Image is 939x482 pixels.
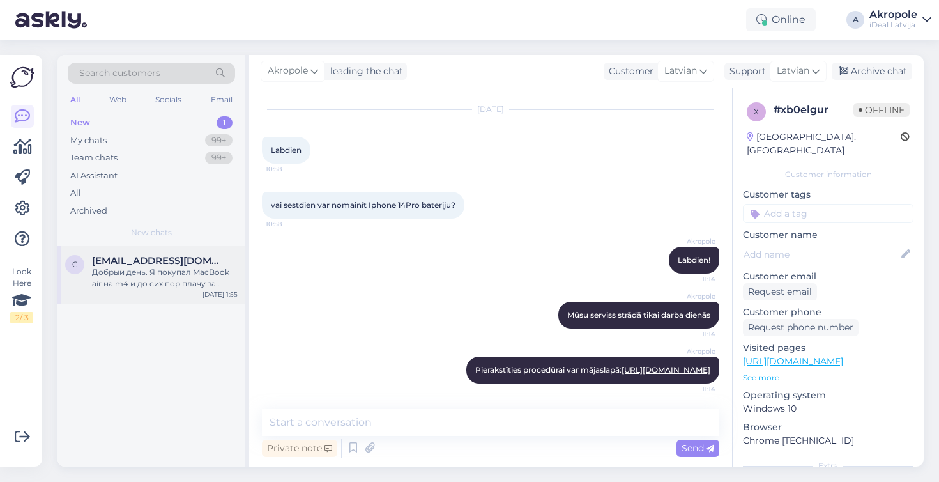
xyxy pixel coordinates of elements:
[70,205,107,217] div: Archived
[777,64,809,78] span: Latvian
[743,402,913,416] p: Windows 10
[743,169,913,180] div: Customer information
[266,219,314,229] span: 10:58
[68,91,82,108] div: All
[268,64,308,78] span: Akropole
[475,365,710,375] span: Pierakstīties procedūrai var mājaslapā:
[743,421,913,434] p: Browser
[774,102,853,118] div: # xb0elgur
[92,255,225,267] span: cs.mixep@gmail.com
[754,107,759,116] span: x
[271,145,302,155] span: Labdien
[746,8,816,31] div: Online
[70,116,90,129] div: New
[10,312,33,323] div: 2 / 3
[743,460,913,472] div: Extra
[743,188,913,201] p: Customer tags
[79,66,160,80] span: Search customers
[668,292,715,301] span: Akropole
[153,91,184,108] div: Socials
[70,187,81,199] div: All
[668,384,715,394] span: 11:14
[10,266,33,323] div: Look Here
[668,274,715,284] span: 11:14
[743,319,859,336] div: Request phone number
[567,310,710,320] span: Mūsu serviss strādā tikai darba dienās
[846,11,864,29] div: A
[205,152,233,164] div: 99+
[744,247,899,261] input: Add name
[743,341,913,355] p: Visited pages
[202,290,238,299] div: [DATE] 1:55
[668,346,715,356] span: Akropole
[869,10,917,20] div: Akropole
[743,306,913,319] p: Customer phone
[622,365,710,375] a: [URL][DOMAIN_NAME]
[869,20,917,30] div: iDeal Latvija
[10,65,34,89] img: Askly Logo
[72,260,78,269] span: c
[266,164,314,174] span: 10:58
[205,134,233,147] div: 99+
[747,130,901,157] div: [GEOGRAPHIC_DATA], [GEOGRAPHIC_DATA]
[743,434,913,447] p: Chrome [TECHNICAL_ID]
[743,228,913,242] p: Customer name
[262,440,337,457] div: Private note
[869,10,931,30] a: AkropoleiDeal Latvija
[743,389,913,402] p: Operating system
[262,104,719,115] div: [DATE]
[664,64,697,78] span: Latvian
[208,91,235,108] div: Email
[743,204,913,223] input: Add a tag
[107,91,129,108] div: Web
[853,103,910,117] span: Offline
[604,65,653,78] div: Customer
[70,169,118,182] div: AI Assistant
[217,116,233,129] div: 1
[743,283,817,300] div: Request email
[678,255,710,265] span: Labdien!
[668,237,715,246] span: Akropole
[70,134,107,147] div: My chats
[743,270,913,283] p: Customer email
[832,63,912,80] div: Archive chat
[131,227,172,238] span: New chats
[743,355,843,367] a: [URL][DOMAIN_NAME]
[743,372,913,384] p: See more ...
[325,65,403,78] div: leading the chat
[271,200,455,210] span: vai sestdien var nomainīt Iphone 14Pro bateriju?
[92,267,238,290] div: Добрый день. Я покупал MacBook air на m4 и до сих пор плачу за страховку устройства. Сегодня заме...
[668,329,715,339] span: 11:14
[70,152,118,164] div: Team chats
[682,442,714,454] span: Send
[724,65,766,78] div: Support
